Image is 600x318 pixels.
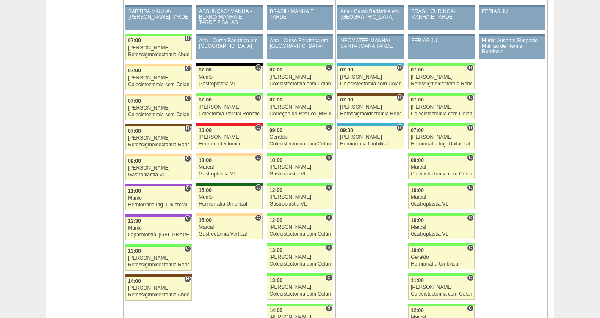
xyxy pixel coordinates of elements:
[196,123,262,126] div: Key: Assunção
[467,94,473,101] span: Consultório
[408,186,474,209] a: C 10:00 Marcal Gastroplastia VL
[267,304,333,306] div: Key: Brasil
[267,93,333,96] div: Key: Brasil
[128,225,189,231] div: Murilo
[467,214,473,221] span: Consultório
[196,213,262,216] div: Key: Bartira
[125,154,191,156] div: Key: Bartira
[408,213,474,216] div: Key: Brasil
[128,285,189,291] div: [PERSON_NAME]
[411,9,472,20] div: BRASIL CURINGA/ MANHÃ E TARDE
[128,195,189,201] div: Murilo
[337,96,404,119] a: H 07:00 [PERSON_NAME] Retossigmoidectomia Robótica
[408,304,474,306] div: Key: Brasil
[337,93,404,96] div: Key: Santa Joana
[128,172,189,178] div: Gastroplastia VL
[128,262,189,268] div: Retossigmoidectomia Robótica
[340,104,401,110] div: [PERSON_NAME]
[408,93,474,96] div: Key: Brasil
[411,247,424,253] span: 10:00
[269,261,331,267] div: Colecistectomia com Colangiografia VL
[128,202,189,208] div: Herniorrafia Ing. Unilateral VL
[199,74,260,80] div: Murilo
[184,95,191,102] span: Consultório
[269,247,282,253] span: 13:00
[326,124,332,131] span: Consultório
[267,126,333,149] a: C 09:00 Geraldo Colecistectomia com Colangiografia VL
[340,97,353,103] span: 07:00
[199,187,212,193] span: 15:00
[125,64,191,66] div: Key: Bartira
[326,244,332,251] span: Hospital
[326,184,332,191] span: Hospital
[408,36,474,59] a: FERIAS JU
[196,96,262,119] a: H 07:00 [PERSON_NAME] Colectomia Parcial Robótica
[267,96,333,119] a: C 07:00 [PERSON_NAME] Correção do Refluxo [MEDICAL_DATA] esofágico Robótico
[269,171,331,177] div: Gastroplastia VL
[199,195,260,200] div: Murilo
[411,97,424,103] span: 07:00
[267,213,333,216] div: Key: Brasil
[269,134,331,140] div: Geraldo
[340,81,401,87] div: Colecistectomia com Colangiografia VL
[269,164,331,170] div: [PERSON_NAME]
[269,201,331,207] div: Gastroplastia VL
[337,63,404,66] div: Key: Neomater
[408,5,474,7] div: Key: Aviso
[125,7,191,30] a: BARTIRA MANHÃ/ [PERSON_NAME] TARDE
[269,225,331,230] div: [PERSON_NAME]
[411,187,424,193] span: 10:00
[128,68,141,74] span: 07:00
[408,243,474,246] div: Key: Brasil
[184,65,191,72] span: Consultório
[270,38,330,49] div: Ana - Curso Bariátrica em [GEOGRAPHIC_DATA]
[326,154,332,161] span: Hospital
[411,127,424,133] span: 07:00
[199,127,212,133] span: 10:00
[199,134,260,140] div: [PERSON_NAME]
[411,195,472,200] div: Marcal
[269,127,282,133] span: 09:00
[128,82,189,88] div: Colecistectomia com Colangiografia VL
[199,97,212,103] span: 07:00
[340,141,401,147] div: Herniorrafia Umbilical
[125,36,191,60] a: H 07:00 [PERSON_NAME] Retossigmoidectomia Abdominal VL
[408,156,474,179] a: C 09:00 Marcal Colecistectomia com Colangiografia VL
[411,157,424,163] span: 09:00
[411,74,472,80] div: [PERSON_NAME]
[125,186,191,210] a: C 11:00 Murilo Herniorrafia Ing. Unilateral VL
[408,126,474,149] a: H 07:00 [PERSON_NAME] Herniorrafia Ing. Unilateral VL
[267,273,333,276] div: Key: Brasil
[255,94,261,101] span: Hospital
[196,156,262,179] a: C 13:00 Marcal Gastroplastia VL
[396,124,403,131] span: Hospital
[128,112,189,118] div: Colecistectomia com Colangiografia VL
[408,183,474,186] div: Key: Brasil
[199,157,212,163] span: 13:00
[199,9,260,26] div: ASSUNÇÃO/ MANHÃ -BLANC/ MANHÃ E TARDE 2 SALAS
[269,67,282,73] span: 07:00
[196,216,262,239] a: C 15:00 Marcal Gastrectomia Vertical
[196,36,262,59] a: Ana - Curso Bariátrica em [GEOGRAPHIC_DATA]
[411,67,424,73] span: 07:00
[337,126,404,149] a: H 09:00 [PERSON_NAME] Herniorrafia Umbilical
[128,128,141,134] span: 07:00
[128,248,141,254] span: 13:00
[269,111,331,117] div: Correção do Refluxo [MEDICAL_DATA] esofágico Robótico
[267,63,333,66] div: Key: Brasil
[128,38,141,44] span: 07:00
[411,164,472,170] div: Marcal
[467,124,473,131] span: Hospital
[255,154,261,161] span: Consultório
[184,185,191,192] span: Consultório
[326,64,332,71] span: Consultório
[326,94,332,101] span: Consultório
[125,156,191,180] a: C 09:00 [PERSON_NAME] Gastroplastia VL
[337,34,404,36] div: Key: Aviso
[128,218,141,224] span: 12:30
[267,246,333,269] a: H 13:00 [PERSON_NAME] Colecistectomia com Colangiografia VL
[269,231,331,237] div: Colecistectomia com Colangiografia VL
[411,141,472,147] div: Herniorrafia Ing. Unilateral VL
[184,276,191,282] span: Hospital
[269,307,282,313] span: 14:00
